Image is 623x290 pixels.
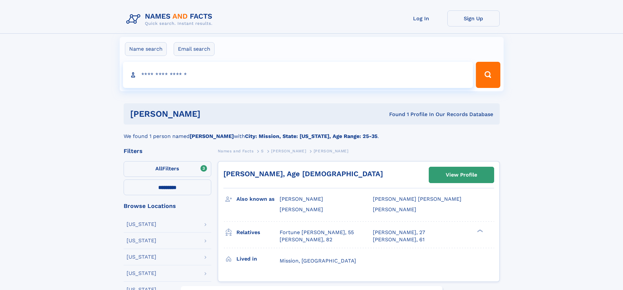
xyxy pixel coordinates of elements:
[280,206,323,213] span: [PERSON_NAME]
[127,238,156,243] div: [US_STATE]
[447,10,500,26] a: Sign Up
[446,167,477,182] div: View Profile
[236,194,280,205] h3: Also known as
[218,147,254,155] a: Names and Facts
[236,253,280,264] h3: Lived in
[373,206,416,213] span: [PERSON_NAME]
[314,149,349,153] span: [PERSON_NAME]
[261,149,264,153] span: S
[271,147,306,155] a: [PERSON_NAME]
[373,236,424,243] a: [PERSON_NAME], 61
[280,229,354,236] a: Fortune [PERSON_NAME], 55
[280,236,332,243] a: [PERSON_NAME], 82
[127,254,156,260] div: [US_STATE]
[125,42,167,56] label: Name search
[123,62,473,88] input: search input
[124,125,500,140] div: We found 1 person named with .
[155,165,162,172] span: All
[476,62,500,88] button: Search Button
[127,271,156,276] div: [US_STATE]
[223,170,383,178] a: [PERSON_NAME], Age [DEMOGRAPHIC_DATA]
[261,147,264,155] a: S
[280,258,356,264] span: Mission, [GEOGRAPHIC_DATA]
[124,161,211,177] label: Filters
[245,133,377,139] b: City: Mission, State: [US_STATE], Age Range: 25-35
[236,227,280,238] h3: Relatives
[130,110,295,118] h1: [PERSON_NAME]
[429,167,494,183] a: View Profile
[124,148,211,154] div: Filters
[476,229,483,233] div: ❯
[127,222,156,227] div: [US_STATE]
[124,10,218,28] img: Logo Names and Facts
[190,133,234,139] b: [PERSON_NAME]
[373,229,425,236] a: [PERSON_NAME], 27
[271,149,306,153] span: [PERSON_NAME]
[174,42,215,56] label: Email search
[373,196,461,202] span: [PERSON_NAME] [PERSON_NAME]
[124,203,211,209] div: Browse Locations
[280,196,323,202] span: [PERSON_NAME]
[395,10,447,26] a: Log In
[295,111,493,118] div: Found 1 Profile In Our Records Database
